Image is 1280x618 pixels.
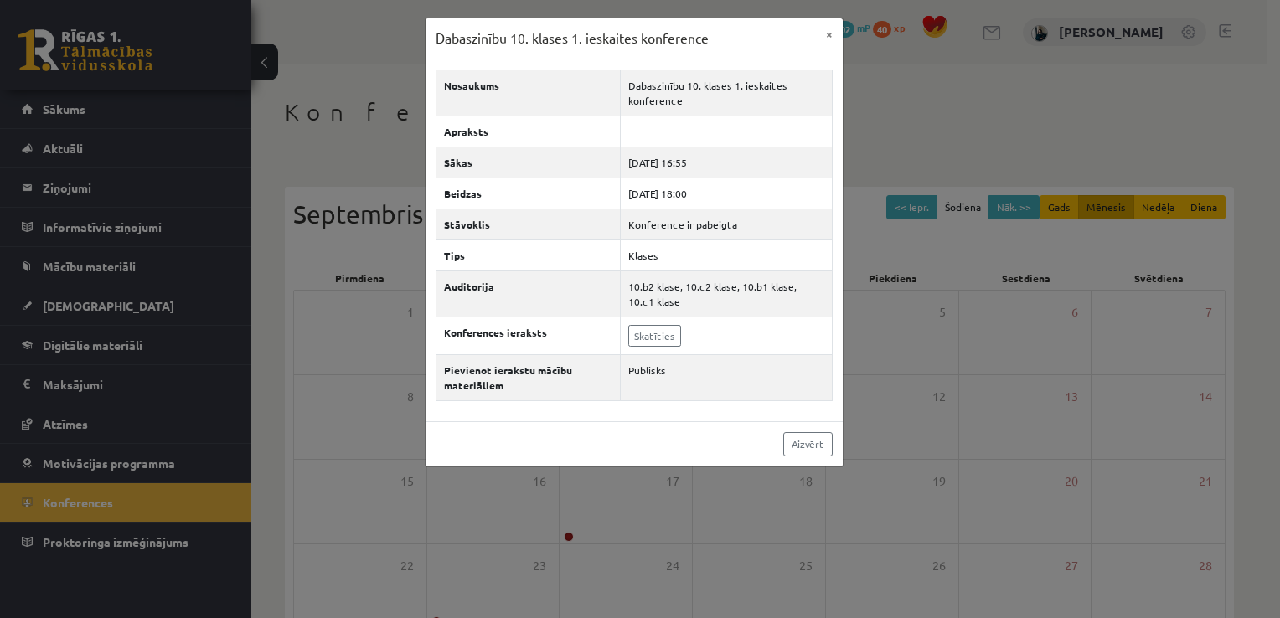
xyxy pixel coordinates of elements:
[436,116,621,147] th: Apraksts
[628,325,681,347] a: Skatīties
[436,70,621,116] th: Nosaukums
[436,239,621,270] th: Tips
[436,317,621,354] th: Konferences ieraksts
[436,147,621,178] th: Sākas
[621,239,832,270] td: Klases
[621,354,832,400] td: Publisks
[621,70,832,116] td: Dabaszinību 10. klases 1. ieskaites konference
[436,270,621,317] th: Auditorija
[816,18,843,50] button: ×
[783,432,833,456] a: Aizvērt
[621,209,832,239] td: Konference ir pabeigta
[621,178,832,209] td: [DATE] 18:00
[621,270,832,317] td: 10.b2 klase, 10.c2 klase, 10.b1 klase, 10.c1 klase
[436,354,621,400] th: Pievienot ierakstu mācību materiāliem
[436,28,709,49] h3: Dabaszinību 10. klases 1. ieskaites konference
[436,209,621,239] th: Stāvoklis
[436,178,621,209] th: Beidzas
[621,147,832,178] td: [DATE] 16:55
